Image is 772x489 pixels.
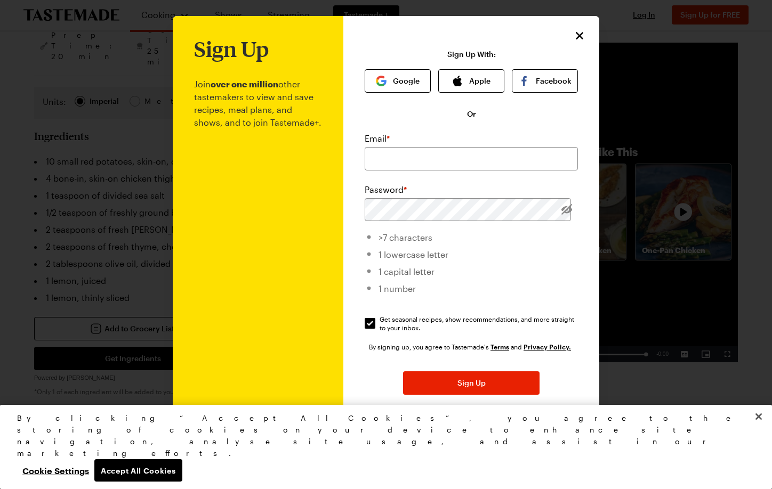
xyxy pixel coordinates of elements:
[747,405,770,428] button: Close
[17,412,746,482] div: Privacy
[17,459,94,482] button: Cookie Settings
[94,459,182,482] button: Accept All Cookies
[365,69,431,93] button: Google
[194,37,269,61] h1: Sign Up
[447,50,496,59] p: Sign Up With:
[379,266,435,276] span: 1 capital letter
[467,109,476,119] span: Or
[403,371,540,395] button: Sign Up
[379,249,448,259] span: 1 lowercase letter
[512,69,578,93] button: Facebook
[573,29,586,43] button: Close
[211,79,278,89] b: over one million
[369,341,574,352] div: By signing up, you agree to Tastemade's and
[438,69,504,93] button: Apple
[365,132,390,145] label: Email
[379,283,416,294] span: 1 number
[365,318,375,329] input: Get seasonal recipes, show recommendations, and more straight to your inbox.
[380,315,579,332] span: Get seasonal recipes, show recommendations, and more straight to your inbox.
[524,342,571,351] a: Tastemade Privacy Policy
[457,378,486,388] span: Sign Up
[490,342,509,351] a: Tastemade Terms of Service
[194,61,322,458] p: Join other tastemakers to view and save recipes, meal plans, and shows, and to join Tastemade+.
[17,412,746,459] div: By clicking “Accept All Cookies”, you agree to the storing of cookies on your device to enhance s...
[365,183,407,196] label: Password
[379,232,432,242] span: >7 characters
